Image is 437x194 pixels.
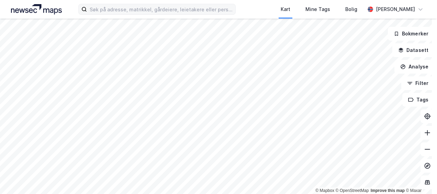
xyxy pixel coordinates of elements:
div: Bolig [345,5,357,13]
a: OpenStreetMap [336,188,369,193]
img: logo.a4113a55bc3d86da70a041830d287a7e.svg [11,4,62,14]
input: Søk på adresse, matrikkel, gårdeiere, leietakere eller personer [87,4,235,14]
button: Tags [402,93,434,107]
iframe: Chat Widget [403,161,437,194]
button: Filter [401,76,434,90]
div: Kontrollprogram for chat [403,161,437,194]
a: Mapbox [315,188,334,193]
button: Datasett [392,43,434,57]
div: [PERSON_NAME] [376,5,415,13]
button: Bokmerker [388,27,434,41]
a: Improve this map [371,188,405,193]
div: Kart [281,5,290,13]
div: Mine Tags [305,5,330,13]
button: Analyse [394,60,434,74]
